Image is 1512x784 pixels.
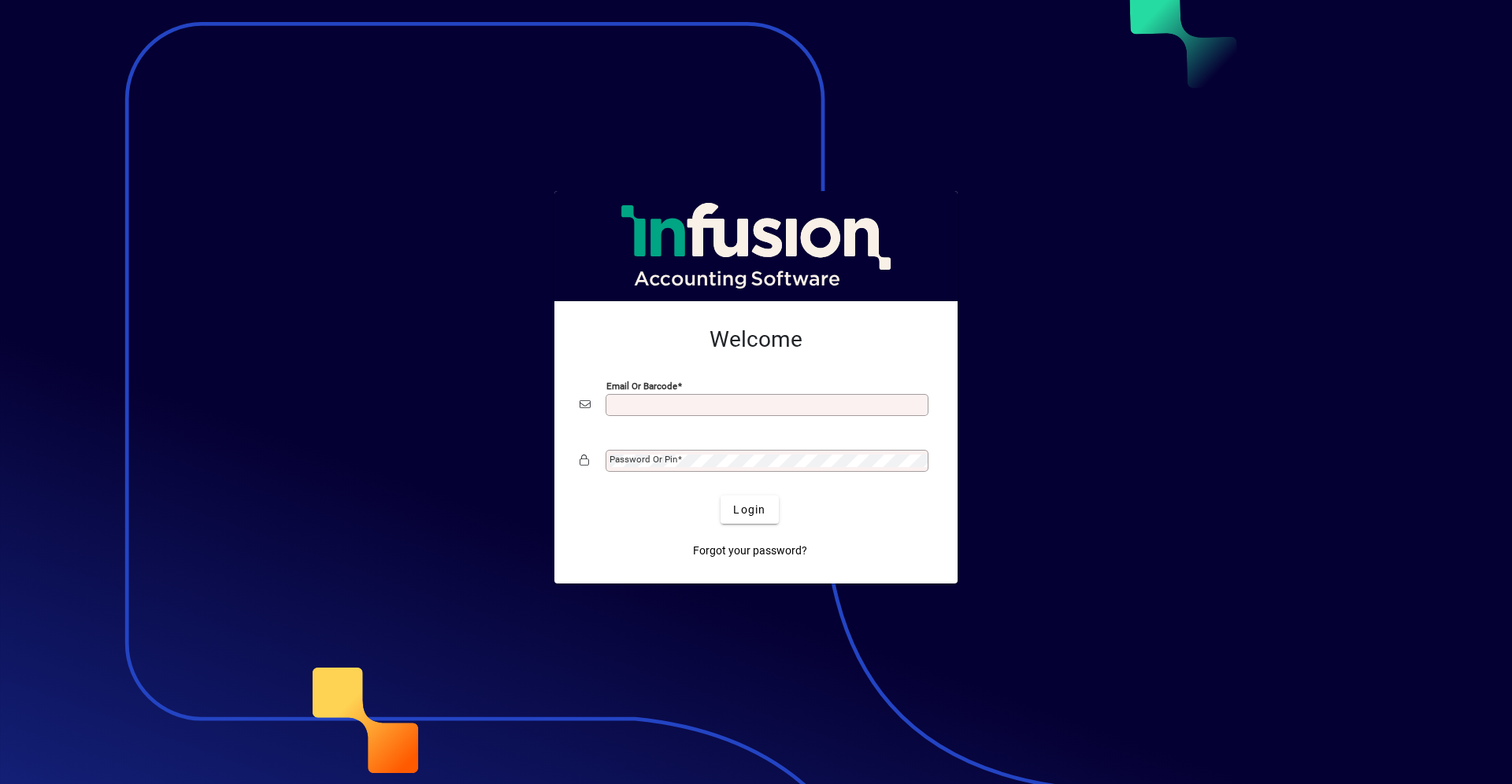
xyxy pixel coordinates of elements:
[687,536,813,565] a: Forgot your password?
[580,326,932,353] h2: Welcome
[721,495,778,524] button: Login
[610,454,677,465] mat-label: Password or Pin
[606,381,677,392] mat-label: Email or Barcode
[693,543,807,559] span: Forgot your password?
[733,502,765,518] span: Login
